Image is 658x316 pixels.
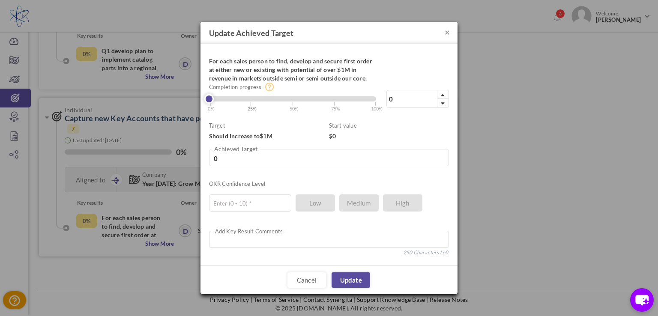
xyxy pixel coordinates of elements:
label: Add Key Result Comments [212,227,286,236]
h4: Update Achieved Target [200,22,458,44]
span: | [292,99,299,113]
small: 0% [208,106,214,111]
p: Should increase to [209,132,329,140]
h4: For each sales person to find, develop and secure first order at either new or existing with pote... [209,57,377,83]
span: $1M [260,132,272,140]
a: Cancel [287,272,326,288]
span: | [250,99,257,113]
small: 75% [331,106,341,111]
span: | [375,99,383,113]
label: Target [209,121,225,130]
span: | [334,99,341,113]
button: chat-button [630,288,654,312]
label: OKR Confidence Level [209,179,266,188]
div: Completed Percentage [209,96,376,101]
label: Start value [329,121,357,130]
span: 250 Characters Left [403,248,449,257]
a: Update [332,272,370,288]
small: 100% [371,106,383,111]
small: 50% [290,106,299,111]
button: × [445,27,450,36]
span: $0 [329,132,336,140]
small: 25% [248,106,257,111]
span: | [210,99,214,113]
